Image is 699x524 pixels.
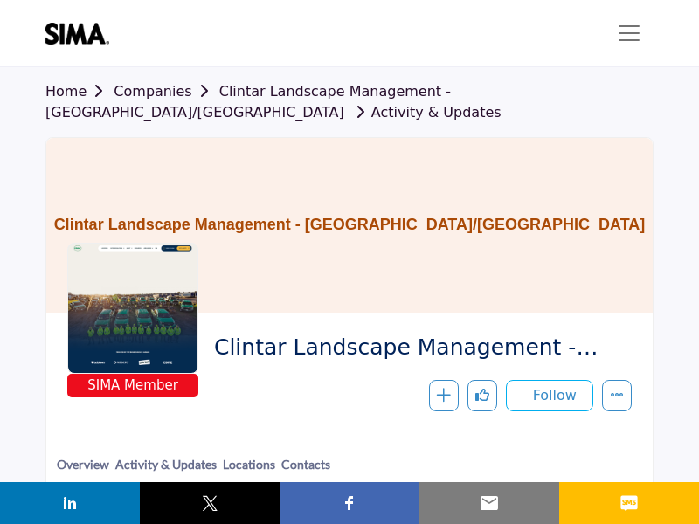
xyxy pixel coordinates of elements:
img: facebook sharing button [339,493,360,514]
a: Locations [222,455,276,487]
img: site Logo [45,23,118,45]
a: Home [45,83,114,100]
button: Follow [506,380,593,411]
img: twitter sharing button [199,493,220,514]
span: SIMA Member [71,376,195,396]
a: Activity & Updates [114,455,218,489]
h1: Clintar Landscape Management - [GEOGRAPHIC_DATA]/[GEOGRAPHIC_DATA] [54,138,646,313]
span: Clintar Landscape Management - Peterborough/Lindsay [214,334,676,362]
button: More details [602,380,632,411]
img: email sharing button [479,493,500,514]
a: Overview [56,455,110,487]
a: Activity & Updates [349,104,502,121]
a: Companies [114,83,218,100]
button: Toggle navigation [605,16,654,51]
button: Like [467,380,497,411]
img: sms sharing button [619,493,640,514]
img: linkedin sharing button [59,493,80,514]
a: Clintar Landscape Management - [GEOGRAPHIC_DATA]/[GEOGRAPHIC_DATA] [45,83,451,121]
a: Contacts [280,455,331,487]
